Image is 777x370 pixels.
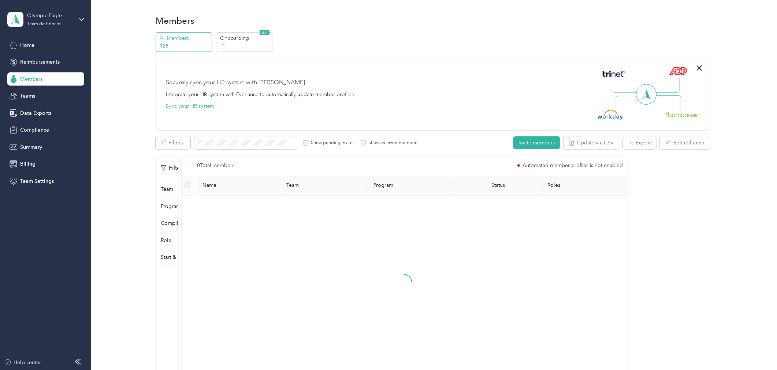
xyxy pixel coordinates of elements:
img: Workday [598,110,623,120]
span: Members [20,75,42,83]
img: Line Right Up [654,78,680,93]
p: Start & End Dates [161,253,201,261]
p: Role [161,237,171,244]
th: Program [368,175,455,196]
button: Help center [4,359,41,366]
th: Roles [542,175,629,196]
div: Securely sync your HR system with [PERSON_NAME] [166,78,305,87]
span: Team Settings [20,177,54,185]
p: 0 Total members [197,162,235,170]
span: NEW [260,30,269,35]
span: Automated member profiles is not enabled [523,163,623,168]
button: Sync your HR system [166,102,214,110]
th: Status [455,175,542,196]
span: Home [20,41,34,49]
iframe: Everlance-gr Chat Button Frame [736,329,777,370]
span: Reimbursements [20,58,60,66]
p: Team [161,185,173,193]
img: BambooHR [665,112,699,117]
img: Trinet [601,69,627,79]
p: All Members [160,34,210,42]
span: Summary [20,143,42,151]
div: Integrate your HR system with Everlance to automatically update member profiles. [166,91,355,98]
img: ADP [669,67,687,75]
p: Filter by [161,163,190,173]
button: Edit columns [660,136,709,149]
label: Show archived members [366,140,418,146]
button: Export [623,136,656,149]
div: Olympic Eagle [27,12,73,19]
span: Name [202,182,278,188]
button: Invite members [513,136,560,149]
p: Compliance status [161,219,204,227]
p: 128 [160,42,210,50]
h1: Members [156,17,194,24]
span: Billing [20,160,36,168]
p: Onboarding [220,34,270,42]
th: Name [197,175,284,196]
span: Data Exports [20,109,51,117]
p: Program [161,203,181,210]
button: Filters [156,136,190,149]
img: Line Left Up [613,78,639,93]
img: Line Right Down [655,95,681,111]
button: Update via CSV [564,136,619,149]
th: Team [280,175,368,196]
span: Compliance [20,126,49,134]
img: Line Left Down [616,95,641,110]
label: Show pending invites [308,140,354,146]
div: Team dashboard [27,22,61,26]
span: Teams [20,92,35,100]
